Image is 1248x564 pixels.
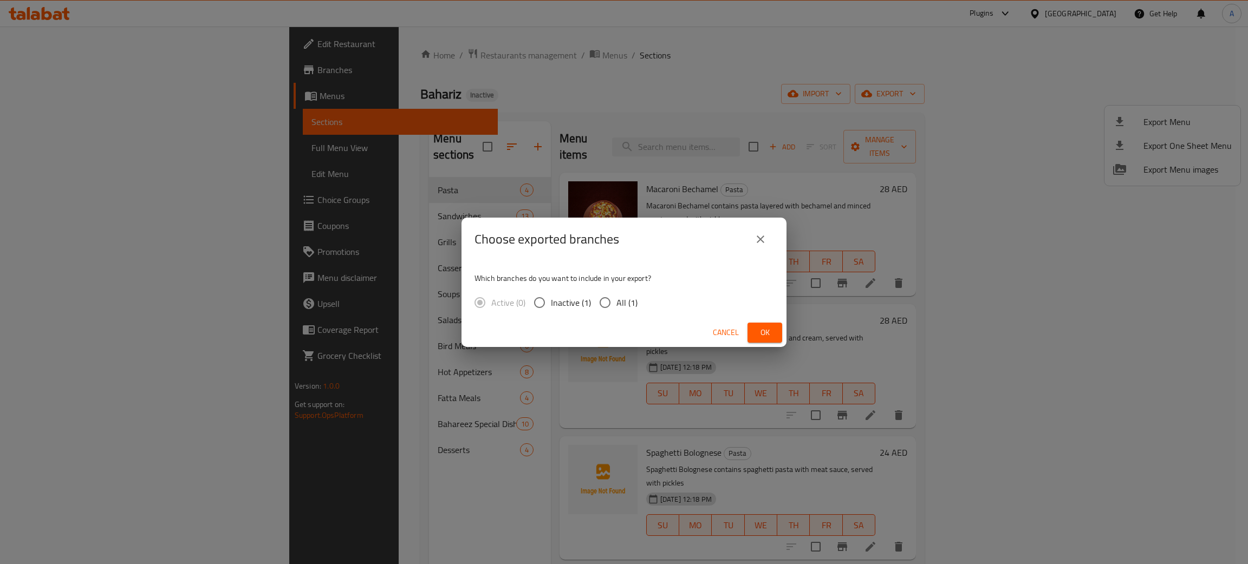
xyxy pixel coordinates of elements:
span: Cancel [713,326,739,339]
span: Active (0) [491,296,525,309]
button: close [747,226,773,252]
h2: Choose exported branches [474,231,619,248]
span: Inactive (1) [551,296,591,309]
span: All (1) [616,296,638,309]
button: Cancel [708,323,743,343]
button: Ok [747,323,782,343]
p: Which branches do you want to include in your export? [474,273,773,284]
span: Ok [756,326,773,339]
